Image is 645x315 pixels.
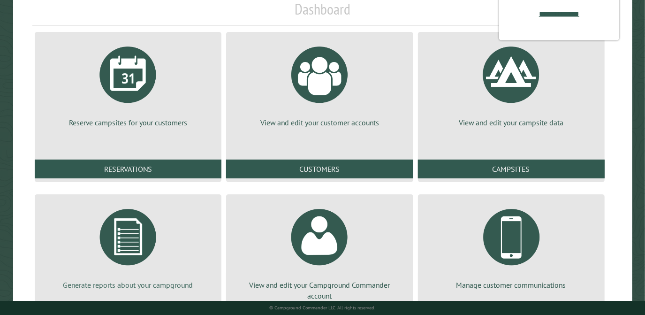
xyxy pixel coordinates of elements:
small: © Campground Commander LLC. All rights reserved. [270,305,376,311]
p: View and edit your campsite data [429,117,593,128]
a: Reservations [35,160,221,178]
a: Reserve campsites for your customers [46,39,210,128]
a: View and edit your campsite data [429,39,593,128]
p: Generate reports about your campground [46,280,210,290]
a: View and edit your Campground Commander account [237,202,402,301]
p: View and edit your customer accounts [237,117,402,128]
p: View and edit your Campground Commander account [237,280,402,301]
p: Manage customer communications [429,280,593,290]
p: Reserve campsites for your customers [46,117,210,128]
a: Generate reports about your campground [46,202,210,290]
a: Customers [226,160,413,178]
a: View and edit your customer accounts [237,39,402,128]
a: Manage customer communications [429,202,593,290]
a: Campsites [418,160,605,178]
